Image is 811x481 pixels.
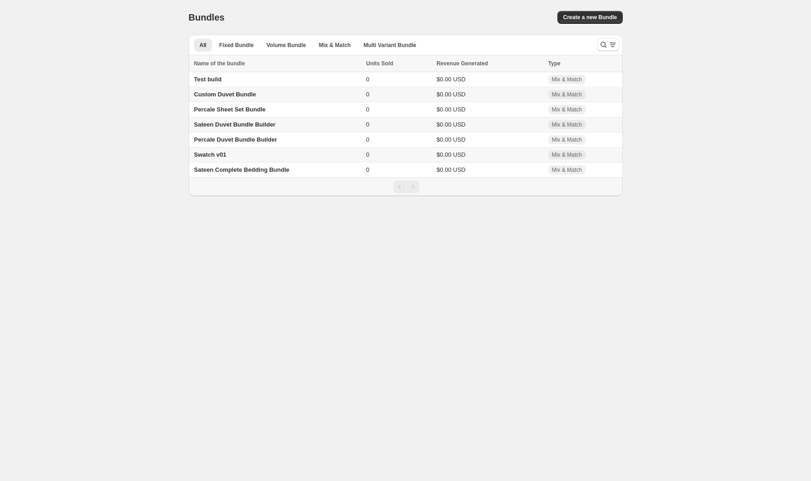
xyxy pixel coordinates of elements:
span: $0.00 USD [436,106,466,113]
span: 0 [366,121,369,128]
span: $0.00 USD [436,121,466,128]
span: Create a new Bundle [563,14,617,21]
button: Units Sold [366,59,402,68]
span: Sateen Duvet Bundle Builder [194,121,276,128]
span: Custom Duvet Bundle [194,91,256,98]
span: Swatch v01 [194,151,227,158]
span: Sateen Complete Bedding Bundle [194,166,290,173]
span: Multi Variant Bundle [364,42,416,49]
span: Revenue Generated [436,59,488,68]
span: 0 [366,166,369,173]
h1: Bundles [189,12,225,23]
span: Percale Duvet Bundle Builder [194,136,277,143]
span: Mix & Match [552,106,582,113]
div: Type [548,59,617,68]
span: Mix & Match [552,151,582,159]
span: Fixed Bundle [219,42,254,49]
span: $0.00 USD [436,136,466,143]
span: Volume Bundle [266,42,306,49]
span: $0.00 USD [436,91,466,98]
div: Name of the bundle [194,59,361,68]
span: Mix & Match [552,76,582,83]
span: $0.00 USD [436,166,466,173]
span: All [200,42,207,49]
button: Revenue Generated [436,59,497,68]
span: $0.00 USD [436,76,466,83]
span: Mix & Match [319,42,351,49]
span: $0.00 USD [436,151,466,158]
span: Units Sold [366,59,393,68]
span: 0 [366,91,369,98]
span: 0 [366,136,369,143]
span: 0 [366,76,369,83]
span: Percale Sheet Set Bundle [194,106,266,113]
button: Search and filter results [597,38,619,51]
span: 0 [366,151,369,158]
span: Mix & Match [552,166,582,174]
span: Mix & Match [552,121,582,128]
span: Mix & Match [552,136,582,143]
span: Test build [194,76,222,83]
nav: Pagination [189,177,623,196]
span: Mix & Match [552,91,582,98]
button: Create a new Bundle [557,11,622,24]
span: 0 [366,106,369,113]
